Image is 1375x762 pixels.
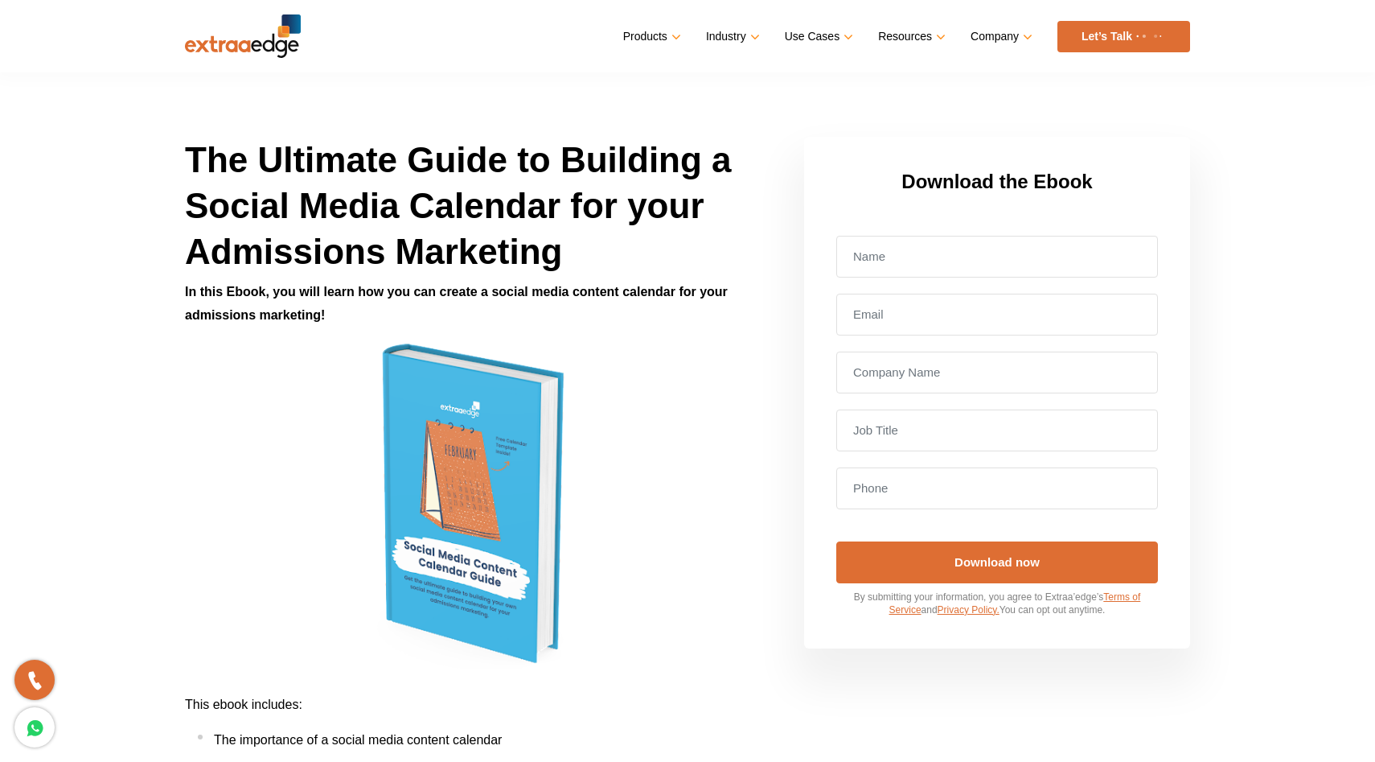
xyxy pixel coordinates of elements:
[785,25,850,48] a: Use Cases
[971,25,1029,48] a: Company
[836,525,1158,616] p: By submitting your information, you agree to Extraa’edge’s and You can opt out anytime.
[185,285,728,322] strong: In this Ebook, you will learn how you can create a social media content calendar for your admissi...
[889,591,1141,616] a: Terms of Service
[706,25,757,48] a: Industry
[836,169,1158,194] h3: Download the Ebook
[198,728,761,752] li: The importance of a social media content calendar
[836,236,1158,278] input: Name
[878,25,942,48] a: Resources
[836,410,1158,451] input: Job Title
[836,467,1158,509] input: Phone
[623,25,678,48] a: Products
[1057,21,1190,52] a: Let’s Talk
[836,352,1158,393] input: Company Name
[938,604,999,616] a: Privacy Policy.
[185,137,761,275] h1: The Ultimate Guide to Building a Social Media Calendar for your Admissions Marketing
[185,693,761,716] p: This ebook includes:
[836,294,1158,336] input: Email
[836,542,1158,583] input: Download now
